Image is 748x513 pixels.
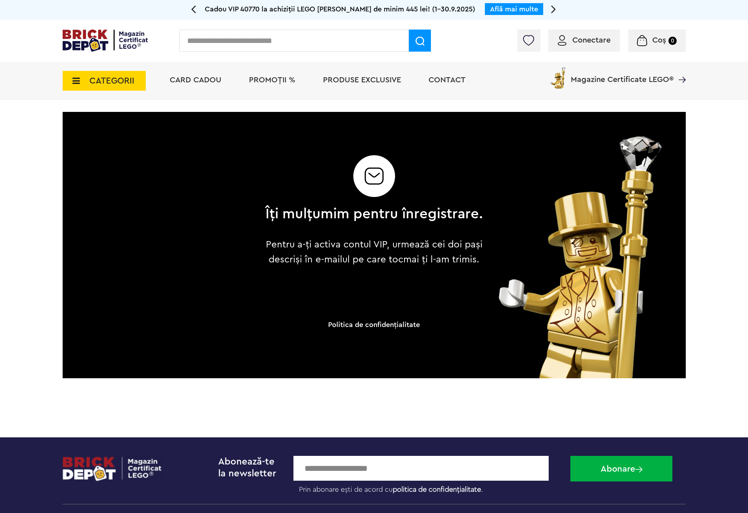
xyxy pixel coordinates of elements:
[259,237,489,267] p: Pentru a-ți activa contul VIP, urmează cei doi pași descriși în e-mailul pe care tocmai ți l-am t...
[558,36,611,44] a: Conectare
[572,36,611,44] span: Conectare
[89,76,134,85] span: CATEGORII
[218,457,276,478] span: Abonează-te la newsletter
[429,76,466,84] a: Contact
[674,65,686,73] a: Magazine Certificate LEGO®
[668,37,677,45] small: 0
[265,206,483,221] h2: Îți mulțumim pentru înregistrare.
[635,467,642,472] img: Abonare
[63,456,162,481] img: footerlogo
[571,65,674,84] span: Magazine Certificate LEGO®
[328,321,420,328] a: Politica de confidenţialitate
[323,76,401,84] a: Produse exclusive
[293,481,564,494] label: Prin abonare ești de acord cu .
[205,6,475,13] span: Cadou VIP 40770 la achiziții LEGO [PERSON_NAME] de minim 445 lei! (1-30.9.2025)
[652,36,666,44] span: Coș
[570,456,672,481] button: Abonare
[393,486,481,493] a: politica de confidențialitate
[170,76,221,84] a: Card Cadou
[249,76,295,84] a: PROMOȚII %
[490,6,538,13] a: Află mai multe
